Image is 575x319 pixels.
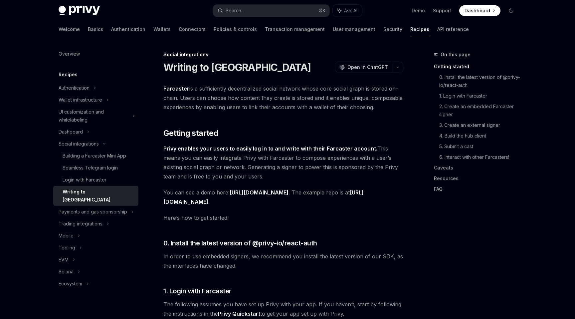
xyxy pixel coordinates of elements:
div: Payments and gas sponsorship [59,208,127,216]
a: 6. Interact with other Farcasters! [439,152,522,162]
button: Search...⌘K [213,5,329,17]
a: Policies & controls [214,21,257,37]
a: Connectors [179,21,206,37]
a: Welcome [59,21,80,37]
span: is a sufficiently decentralized social network whose core social graph is stored on-chain. Users ... [163,84,403,112]
a: Security [383,21,402,37]
h5: Recipes [59,71,78,79]
div: UI customization and whitelabeling [59,108,128,124]
a: [URL][DOMAIN_NAME] [230,189,288,196]
span: Dashboard [465,7,490,14]
div: Wallet infrastructure [59,96,102,104]
a: User management [333,21,375,37]
a: Demo [412,7,425,14]
span: The following assumes you have set up Privy with your app. If you haven’t, start by following the... [163,300,403,318]
div: Dashboard [59,128,83,136]
span: You can see a demo here: . The example repo is at . [163,188,403,206]
a: Farcaster [163,85,189,92]
h1: Writing to [GEOGRAPHIC_DATA] [163,61,311,73]
button: Open in ChatGPT [335,62,392,73]
a: Transaction management [265,21,325,37]
div: Overview [59,50,80,58]
strong: Privy enables your users to easily log in to and write with their Farcaster account. [163,145,377,152]
a: Building a Farcaster Mini App [53,150,138,162]
a: 4. Build the hub client [439,131,522,141]
a: Recipes [410,21,429,37]
span: Open in ChatGPT [347,64,388,71]
div: Tooling [59,244,75,252]
span: 1. Login with Farcaster [163,286,232,296]
a: Login with Farcaster [53,174,138,186]
div: Login with Farcaster [63,176,106,184]
a: Getting started [434,61,522,72]
a: 0. Install the latest version of @privy-io/react-auth [439,72,522,91]
div: Writing to [GEOGRAPHIC_DATA] [63,188,134,204]
div: Seamless Telegram login [63,164,118,172]
div: Mobile [59,232,74,240]
a: Seamless Telegram login [53,162,138,174]
a: Wallets [153,21,171,37]
div: Building a Farcaster Mini App [63,152,126,160]
span: Ask AI [344,7,357,14]
a: Authentication [111,21,145,37]
a: 1. Login with Farcaster [439,91,522,101]
div: Solana [59,268,74,276]
div: Social integrations [163,51,403,58]
span: This means you can easily integrate Privy with Farcaster to compose experiences with a user’s exi... [163,144,403,181]
button: Ask AI [333,5,362,17]
a: Caveats [434,162,522,173]
span: In order to use embedded signers, we recommend you install the latest version of our SDK, as the ... [163,252,403,270]
div: Ecosystem [59,280,82,288]
span: 0. Install the latest version of @privy-io/react-auth [163,238,317,248]
a: 2. Create an embedded Farcaster signer [439,101,522,120]
span: Here’s how to get started! [163,213,403,222]
button: Toggle dark mode [506,5,516,16]
a: API reference [437,21,469,37]
div: Social integrations [59,140,99,148]
span: ⌘ K [318,8,325,13]
img: dark logo [59,6,100,15]
a: Basics [88,21,103,37]
a: Support [433,7,451,14]
a: 5. Submit a cast [439,141,522,152]
span: Getting started [163,128,218,139]
a: Dashboard [459,5,500,16]
a: 3. Create an external signer [439,120,522,131]
a: Writing to [GEOGRAPHIC_DATA] [53,186,138,206]
div: EVM [59,256,69,264]
a: Privy Quickstart [218,310,260,317]
a: FAQ [434,184,522,194]
div: Authentication [59,84,90,92]
span: On this page [441,51,471,59]
a: Overview [53,48,138,60]
div: Trading integrations [59,220,102,228]
a: Resources [434,173,522,184]
div: Search... [226,7,244,15]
